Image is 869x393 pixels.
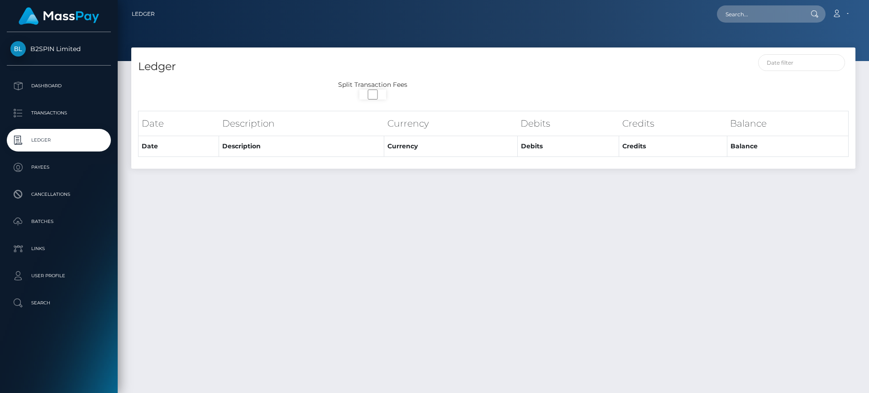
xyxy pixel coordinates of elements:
[138,111,219,136] th: Date
[10,188,107,201] p: Cancellations
[517,136,619,157] th: Debits
[384,136,518,157] th: Currency
[138,136,219,157] th: Date
[7,75,111,97] a: Dashboard
[219,111,384,136] th: Description
[131,80,614,90] div: Split Transaction Fees
[7,102,111,124] a: Transactions
[758,54,845,71] input: Date filter
[7,129,111,152] a: Ledger
[717,5,802,23] input: Search...
[619,111,727,136] th: Credits
[7,237,111,260] a: Links
[10,106,107,120] p: Transactions
[10,161,107,174] p: Payees
[7,156,111,179] a: Payees
[7,265,111,287] a: User Profile
[517,111,619,136] th: Debits
[7,292,111,314] a: Search
[138,59,306,75] h4: Ledger
[10,215,107,228] p: Batches
[132,5,155,24] a: Ledger
[619,136,727,157] th: Credits
[10,296,107,310] p: Search
[10,41,26,57] img: B2SPIN Limited
[7,45,111,53] span: B2SPIN Limited
[727,111,848,136] th: Balance
[384,111,518,136] th: Currency
[10,269,107,283] p: User Profile
[727,136,848,157] th: Balance
[7,210,111,233] a: Batches
[19,7,99,25] img: MassPay Logo
[10,133,107,147] p: Ledger
[7,183,111,206] a: Cancellations
[219,136,384,157] th: Description
[10,79,107,93] p: Dashboard
[10,242,107,256] p: Links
